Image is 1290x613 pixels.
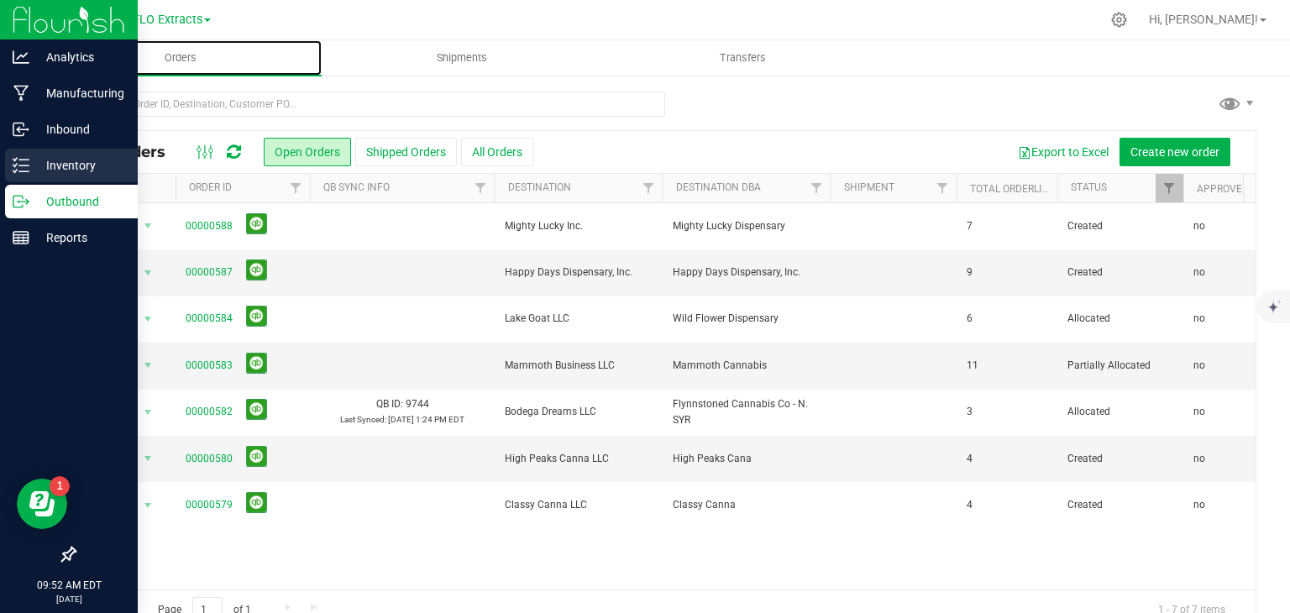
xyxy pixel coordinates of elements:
span: Wild Flower Dispensary [673,311,821,327]
button: Shipped Orders [355,138,457,166]
span: Lake Goat LLC [505,311,653,327]
span: [DATE] 1:24 PM EDT [388,415,464,424]
a: Shipments [322,40,603,76]
a: 00000584 [186,311,233,327]
a: Orders [40,40,322,76]
span: Flynnstoned Cannabis Co - N. SYR [673,396,821,428]
inline-svg: Manufacturing [13,85,29,102]
inline-svg: Inbound [13,121,29,138]
iframe: Resource center [17,479,67,529]
span: Classy Canna LLC [505,497,653,513]
span: High Peaks Canna LLC [505,451,653,467]
span: select [138,494,159,517]
span: no [1193,218,1205,234]
a: Status [1071,181,1107,193]
inline-svg: Reports [13,229,29,246]
span: High Peaks Cana [673,451,821,467]
span: Create new order [1130,145,1219,159]
a: 00000583 [186,358,233,374]
a: 00000587 [186,265,233,280]
a: Destination DBA [676,181,761,193]
a: Filter [803,174,831,202]
a: Approved? [1197,183,1254,195]
a: 00000580 [186,451,233,467]
span: Hi, [PERSON_NAME]! [1149,13,1258,26]
inline-svg: Analytics [13,49,29,65]
span: no [1193,404,1205,420]
span: 7 [967,218,973,234]
span: select [138,447,159,470]
p: Inbound [29,119,130,139]
span: Created [1067,265,1173,280]
span: Mammoth Cannabis [673,358,821,374]
span: Classy Canna [673,497,821,513]
a: Order ID [189,181,232,193]
p: Inventory [29,155,130,176]
p: Analytics [29,47,130,67]
span: no [1193,311,1205,327]
span: Happy Days Dispensary, Inc. [673,265,821,280]
span: 3 [967,404,973,420]
iframe: Resource center unread badge [50,476,70,496]
span: 11 [967,358,978,374]
span: Bodega Dreams LLC [505,404,653,420]
span: Allocated [1067,311,1173,327]
span: select [138,354,159,377]
span: Mighty Lucky Inc. [505,218,653,234]
span: QB ID: [376,398,403,410]
span: no [1193,265,1205,280]
span: 6 [967,311,973,327]
span: Transfers [697,50,789,65]
p: 09:52 AM EDT [8,578,130,593]
span: select [138,261,159,285]
span: 9744 [406,398,429,410]
a: Filter [635,174,663,202]
span: select [138,307,159,331]
div: Manage settings [1109,12,1130,28]
button: Export to Excel [1007,138,1120,166]
span: Orders [142,50,219,65]
a: 00000579 [186,497,233,513]
a: Total Orderlines [970,183,1061,195]
p: [DATE] [8,593,130,605]
inline-svg: Outbound [13,193,29,210]
span: 4 [967,497,973,513]
p: Outbound [29,191,130,212]
a: Filter [1156,174,1183,202]
span: 4 [967,451,973,467]
a: Transfers [603,40,884,76]
span: Last Synced: [340,415,386,424]
span: select [138,401,159,424]
span: no [1193,358,1205,374]
button: All Orders [461,138,533,166]
a: 00000582 [186,404,233,420]
span: FLO Extracts [133,13,202,27]
span: Mammoth Business LLC [505,358,653,374]
span: Created [1067,497,1173,513]
span: 9 [967,265,973,280]
button: Open Orders [264,138,351,166]
span: no [1193,497,1205,513]
a: Destination [508,181,571,193]
span: Happy Days Dispensary, Inc. [505,265,653,280]
span: Created [1067,218,1173,234]
span: Shipments [414,50,510,65]
p: Reports [29,228,130,248]
a: Filter [282,174,310,202]
a: 00000588 [186,218,233,234]
a: Filter [467,174,495,202]
span: Partially Allocated [1067,358,1173,374]
span: no [1193,451,1205,467]
span: Created [1067,451,1173,467]
inline-svg: Inventory [13,157,29,174]
input: Search Order ID, Destination, Customer PO... [74,92,665,117]
a: Filter [929,174,957,202]
button: Create new order [1120,138,1230,166]
a: QB Sync Info [323,181,390,193]
p: Manufacturing [29,83,130,103]
span: Mighty Lucky Dispensary [673,218,821,234]
a: Shipment [844,181,894,193]
span: Allocated [1067,404,1173,420]
span: select [138,214,159,238]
